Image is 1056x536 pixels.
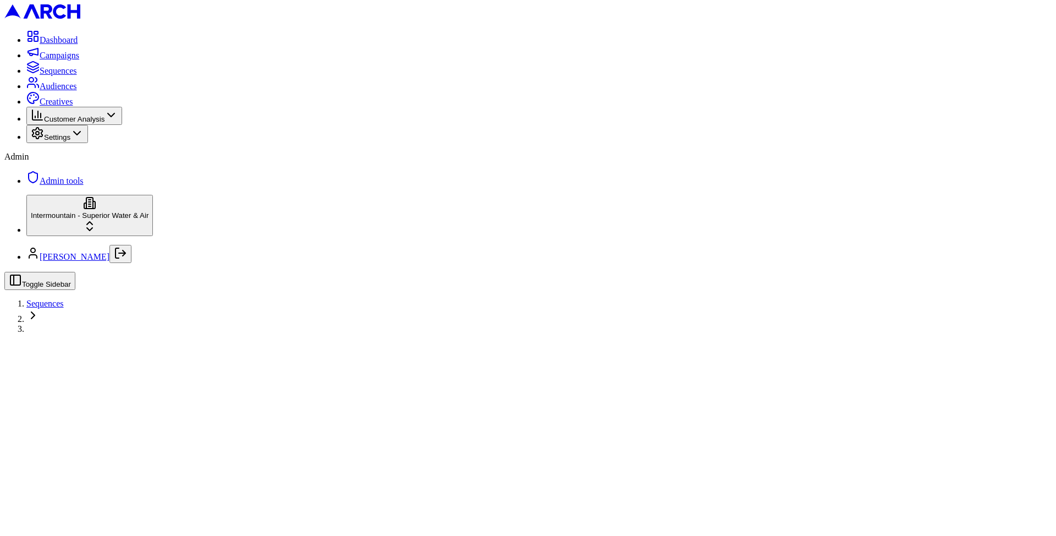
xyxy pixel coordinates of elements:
span: Sequences [40,66,77,75]
span: Toggle Sidebar [22,280,71,288]
button: Log out [109,245,131,263]
a: Campaigns [26,51,79,60]
div: Admin [4,152,1052,162]
a: [PERSON_NAME] [40,252,109,261]
button: Customer Analysis [26,107,122,125]
a: Sequences [26,66,77,75]
button: Intermountain - Superior Water & Air [26,195,153,236]
button: Toggle Sidebar [4,272,75,290]
span: Settings [44,133,70,141]
span: Intermountain - Superior Water & Air [31,211,148,220]
a: Dashboard [26,35,78,45]
a: Admin tools [26,176,84,185]
a: Audiences [26,81,77,91]
a: Sequences [26,299,64,308]
a: Creatives [26,97,73,106]
span: Campaigns [40,51,79,60]
span: Admin tools [40,176,84,185]
span: Dashboard [40,35,78,45]
span: Creatives [40,97,73,106]
nav: breadcrumb [4,299,1052,324]
span: Audiences [40,81,77,91]
span: Customer Analysis [44,115,105,123]
button: Settings [26,125,88,143]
